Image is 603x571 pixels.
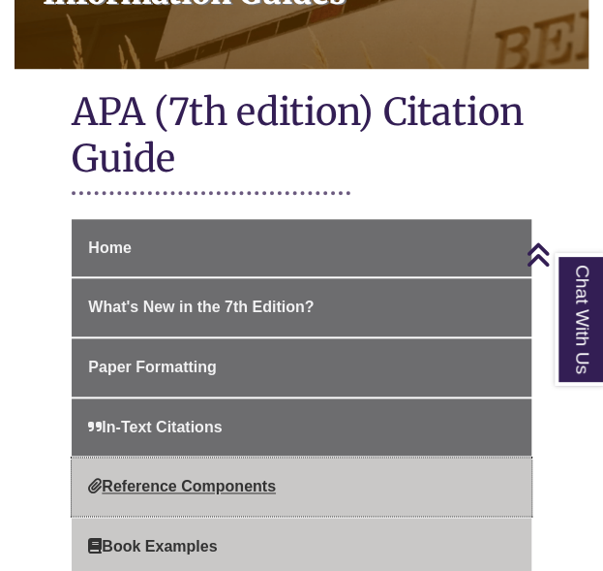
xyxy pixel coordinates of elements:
[526,241,598,268] a: Back to Top
[88,359,216,375] span: Paper Formatting
[88,478,276,494] span: Reference Components
[88,538,217,555] span: Book Examples
[88,419,222,435] span: In-Text Citations
[72,458,530,516] a: Reference Components
[72,278,530,336] a: What's New in the 7th Edition?
[72,88,530,186] h1: APA (7th edition) Citation Guide
[72,338,530,397] a: Paper Formatting
[88,239,131,256] span: Home
[72,398,530,457] a: In-Text Citations
[72,219,530,277] a: Home
[88,299,314,315] span: What's New in the 7th Edition?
